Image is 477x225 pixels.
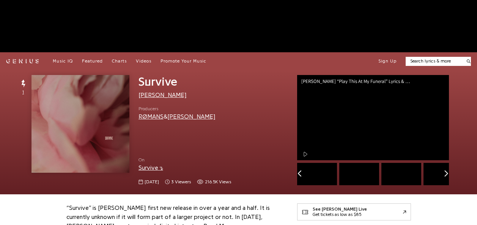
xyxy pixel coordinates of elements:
span: [DATE] [145,179,159,185]
span: 216.5K views [205,179,231,185]
span: On [139,157,285,163]
a: Promote Your Music [161,58,206,64]
div: & [139,112,216,121]
span: Videos [136,59,151,63]
span: Promote Your Music [161,59,206,63]
img: Cover art for Survive by Lewis Capaldi [31,75,129,173]
a: Videos [136,58,151,64]
span: Producers [139,106,216,112]
a: Music IQ [53,58,73,64]
span: Survive [139,76,177,88]
span: 3 viewers [171,179,191,185]
div: [PERSON_NAME] “Play This At My Funeral” Lyrics & Meaning | Genius Verified [301,79,419,84]
a: Survive [139,165,163,171]
span: 3 viewers [165,179,191,185]
a: Charts [112,58,127,64]
span: 216,524 views [197,179,231,185]
span: Charts [112,59,127,63]
span: 1 [22,89,24,95]
a: RØMANS [139,114,164,120]
a: Featured [82,58,103,64]
input: Search lyrics & more [406,58,462,64]
button: Sign Up [378,58,397,64]
a: [PERSON_NAME] [167,114,216,120]
span: Featured [82,59,103,63]
span: Music IQ [53,59,73,63]
a: [PERSON_NAME] [139,92,187,98]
